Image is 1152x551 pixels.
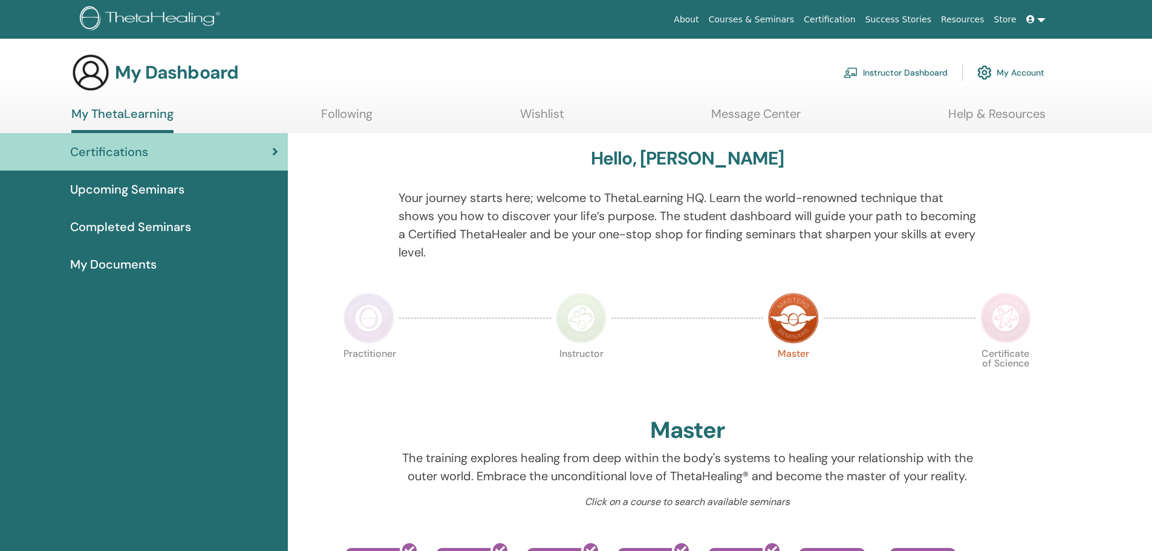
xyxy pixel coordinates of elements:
a: Instructor Dashboard [844,59,948,86]
a: About [669,8,703,31]
p: Certificate of Science [980,349,1031,400]
a: Store [989,8,1021,31]
p: The training explores healing from deep within the body's systems to healing your relationship wi... [399,449,976,485]
a: My ThetaLearning [71,106,174,133]
span: My Documents [70,255,157,273]
h2: Master [650,417,725,445]
img: Practitioner [343,293,394,344]
img: Instructor [556,293,607,344]
a: Certification [799,8,860,31]
h3: My Dashboard [115,62,238,83]
p: Master [768,349,819,400]
p: Instructor [556,349,607,400]
img: cog.svg [977,62,992,83]
img: logo.png [80,6,224,33]
a: Resources [936,8,989,31]
span: Completed Seminars [70,218,191,236]
span: Upcoming Seminars [70,180,184,198]
span: Certifications [70,143,148,161]
a: Following [321,106,373,130]
a: My Account [977,59,1044,86]
img: chalkboard-teacher.svg [844,67,858,78]
a: Courses & Seminars [704,8,799,31]
p: Your journey starts here; welcome to ThetaLearning HQ. Learn the world-renowned technique that sh... [399,189,976,261]
a: Wishlist [520,106,564,130]
a: Success Stories [861,8,936,31]
a: Help & Resources [948,106,1046,130]
p: Practitioner [343,349,394,400]
p: Click on a course to search available seminars [399,495,976,509]
a: Message Center [711,106,801,130]
img: Master [768,293,819,344]
img: generic-user-icon.jpg [71,53,110,92]
img: Certificate of Science [980,293,1031,344]
h3: Hello, [PERSON_NAME] [591,148,784,169]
